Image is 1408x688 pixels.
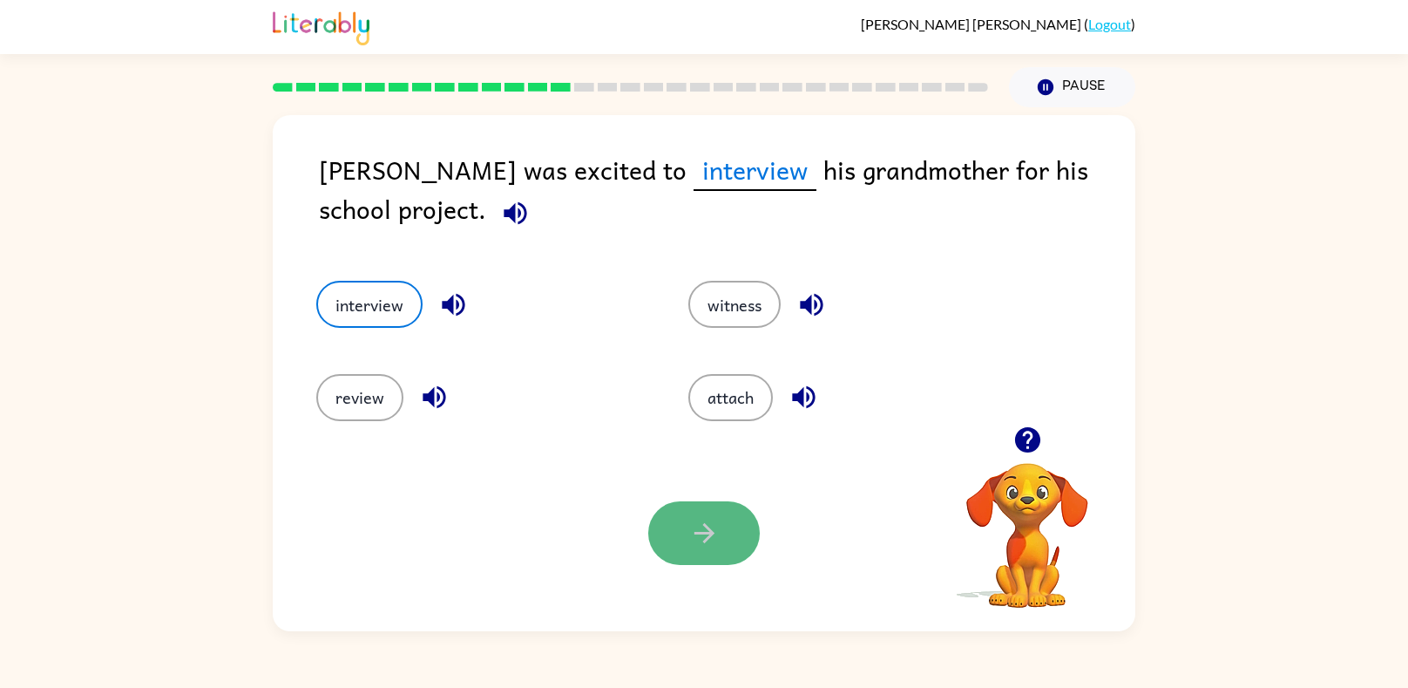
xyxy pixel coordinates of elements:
[316,374,403,421] button: review
[940,436,1114,610] video: Your browser must support playing .mp4 files to use Literably. Please try using another browser.
[688,374,773,421] button: attach
[694,150,816,191] span: interview
[319,150,1135,246] div: [PERSON_NAME] was excited to his grandmother for his school project.
[861,16,1084,32] span: [PERSON_NAME] [PERSON_NAME]
[688,281,781,328] button: witness
[1088,16,1131,32] a: Logout
[316,281,423,328] button: interview
[1009,67,1135,107] button: Pause
[861,16,1135,32] div: ( )
[273,7,369,45] img: Literably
